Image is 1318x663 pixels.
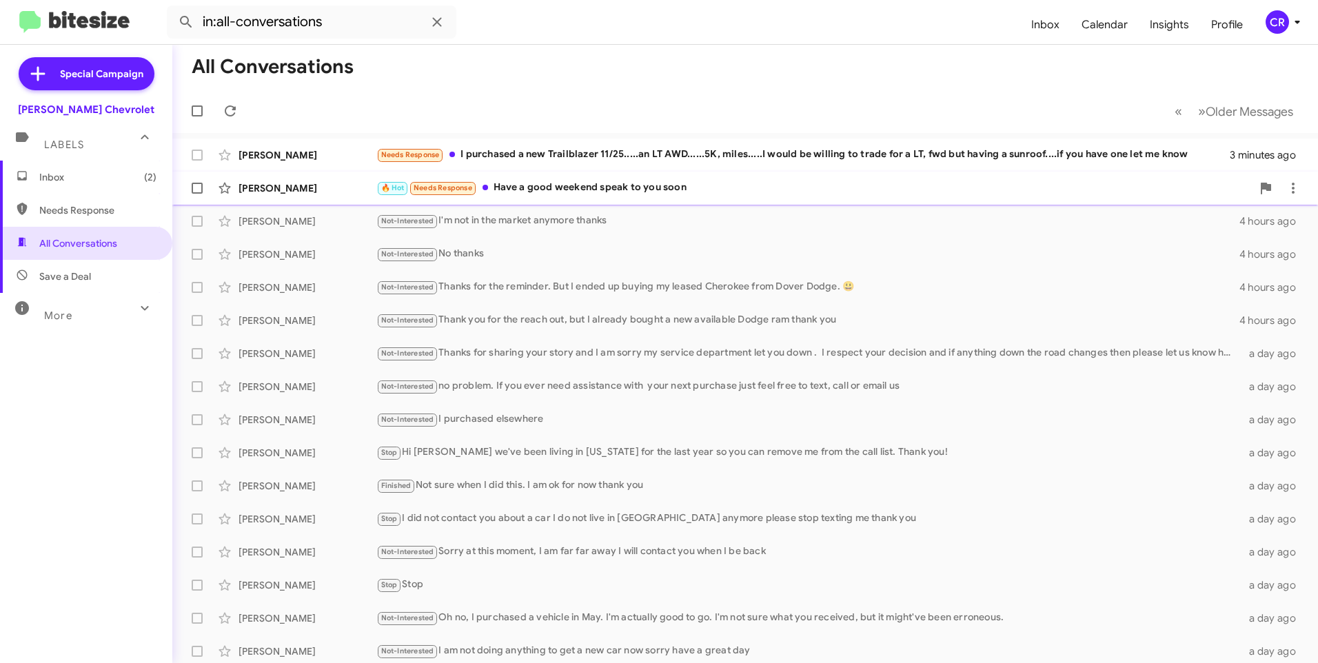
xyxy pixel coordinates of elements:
[1167,97,1301,125] nav: Page navigation example
[167,6,456,39] input: Search
[376,180,1252,196] div: Have a good weekend speak to you soon
[39,203,156,217] span: Needs Response
[239,413,376,427] div: [PERSON_NAME]
[1241,578,1307,592] div: a day ago
[60,67,143,81] span: Special Campaign
[376,445,1241,460] div: Hi [PERSON_NAME] we've been living in [US_STATE] for the last year so you can remove me from the ...
[1254,10,1303,34] button: CR
[1241,644,1307,658] div: a day ago
[1241,512,1307,526] div: a day ago
[381,183,405,192] span: 🔥 Hot
[192,56,354,78] h1: All Conversations
[1230,148,1307,162] div: 3 minutes ago
[239,380,376,394] div: [PERSON_NAME]
[1175,103,1182,120] span: «
[39,236,117,250] span: All Conversations
[381,382,434,391] span: Not-Interested
[1241,611,1307,625] div: a day ago
[1190,97,1301,125] button: Next
[239,545,376,559] div: [PERSON_NAME]
[1239,314,1307,327] div: 4 hours ago
[381,514,398,523] span: Stop
[1241,347,1307,360] div: a day ago
[1020,5,1071,45] a: Inbox
[376,577,1241,593] div: Stop
[376,643,1241,659] div: I am not doing anything to get a new car now sorry have a great day
[381,547,434,556] span: Not-Interested
[1241,380,1307,394] div: a day ago
[239,214,376,228] div: [PERSON_NAME]
[381,216,434,225] span: Not-Interested
[144,170,156,184] span: (2)
[1241,413,1307,427] div: a day ago
[381,613,434,622] span: Not-Interested
[376,411,1241,427] div: I purchased elsewhere
[39,170,156,184] span: Inbox
[381,150,440,159] span: Needs Response
[239,181,376,195] div: [PERSON_NAME]
[239,611,376,625] div: [PERSON_NAME]
[376,279,1239,295] div: Thanks for the reminder. But I ended up buying my leased Cherokee from Dover Dodge. 😃
[381,316,434,325] span: Not-Interested
[239,446,376,460] div: [PERSON_NAME]
[376,312,1239,328] div: Thank you for the reach out, but I already bought a new available Dodge ram thank you
[239,578,376,592] div: [PERSON_NAME]
[381,249,434,258] span: Not-Interested
[239,314,376,327] div: [PERSON_NAME]
[44,309,72,322] span: More
[381,349,434,358] span: Not-Interested
[239,148,376,162] div: [PERSON_NAME]
[1241,545,1307,559] div: a day ago
[239,512,376,526] div: [PERSON_NAME]
[381,481,412,490] span: Finished
[381,646,434,655] span: Not-Interested
[239,347,376,360] div: [PERSON_NAME]
[376,610,1241,626] div: Oh no, I purchased a vehicle in May. I'm actually good to go. I'm not sure what you received, but...
[1241,479,1307,493] div: a day ago
[239,247,376,261] div: [PERSON_NAME]
[376,246,1239,262] div: No thanks
[1198,103,1206,120] span: »
[376,478,1241,493] div: Not sure when I did this. I am ok for now thank you
[1206,104,1293,119] span: Older Messages
[381,283,434,292] span: Not-Interested
[376,544,1241,560] div: Sorry at this moment, I am far far away I will contact you when I be back
[376,147,1230,163] div: I purchased a new Trailblazer 11/25.....an LT AWD......5K, miles.....I would be willing to trade ...
[376,378,1241,394] div: no problem. If you ever need assistance with your next purchase just feel free to text, call or e...
[18,103,154,116] div: [PERSON_NAME] Chevrolet
[239,280,376,294] div: [PERSON_NAME]
[19,57,154,90] a: Special Campaign
[376,345,1241,361] div: Thanks for sharing your story and I am sorry my service department let you down . I respect your ...
[414,183,472,192] span: Needs Response
[1239,280,1307,294] div: 4 hours ago
[1200,5,1254,45] a: Profile
[1071,5,1139,45] a: Calendar
[1139,5,1200,45] a: Insights
[376,213,1239,229] div: I'm not in the market anymore thanks
[1166,97,1190,125] button: Previous
[1241,446,1307,460] div: a day ago
[381,448,398,457] span: Stop
[44,139,84,151] span: Labels
[1239,214,1307,228] div: 4 hours ago
[39,269,91,283] span: Save a Deal
[239,644,376,658] div: [PERSON_NAME]
[239,479,376,493] div: [PERSON_NAME]
[1266,10,1289,34] div: CR
[381,415,434,424] span: Not-Interested
[381,580,398,589] span: Stop
[1239,247,1307,261] div: 4 hours ago
[376,511,1241,527] div: I did not contact you about a car I do not live in [GEOGRAPHIC_DATA] anymore please stop texting ...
